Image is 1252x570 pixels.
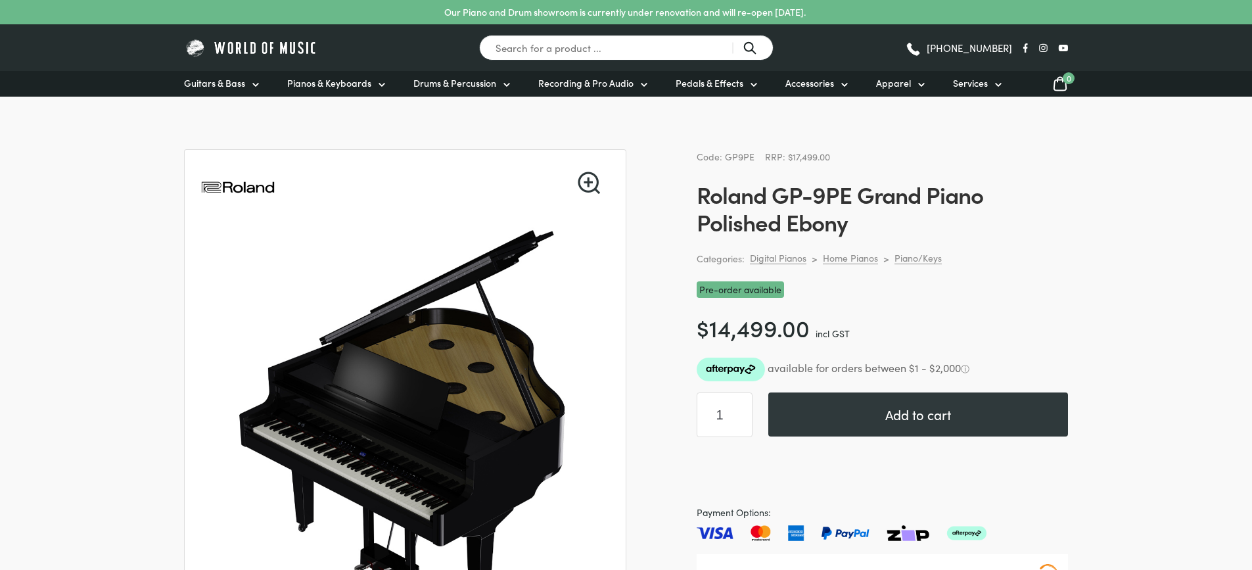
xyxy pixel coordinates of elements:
span: Guitars & Bass [184,76,245,90]
span: Categories: [697,251,745,266]
button: Add to cart [768,392,1068,437]
p: Our Piano and Drum showroom is currently under renovation and will re-open [DATE]. [444,5,806,19]
a: View full-screen image gallery [578,172,600,194]
span: Code: GP9PE [697,150,754,163]
span: Recording & Pro Audio [538,76,634,90]
span: Accessories [785,76,834,90]
img: Pay with Master card, Visa, American Express and Paypal [697,525,986,541]
span: Pianos & Keyboards [287,76,371,90]
span: Pedals & Effects [676,76,743,90]
iframe: Chat with our support team [1061,425,1252,570]
a: [PHONE_NUMBER] [905,38,1012,58]
span: [PHONE_NUMBER] [927,43,1012,53]
bdi: 14,499.00 [697,311,810,343]
img: World of Music [184,37,319,58]
a: Digital Pianos [750,252,806,264]
span: Payment Options: [697,505,1068,520]
div: > [812,252,818,264]
input: Search for a product ... [479,35,774,60]
span: Services [953,76,988,90]
a: Piano/Keys [894,252,942,264]
div: > [883,252,889,264]
span: incl GST [816,327,850,340]
iframe: PayPal [697,453,1068,489]
h1: Roland GP-9PE Grand Piano Polished Ebony [697,180,1068,235]
span: RRP: $17,499.00 [765,150,830,163]
a: Home Pianos [823,252,878,264]
span: Pre-order available [697,281,784,298]
input: Product quantity [697,392,753,437]
img: Roland [200,150,275,225]
span: 0 [1063,72,1075,84]
span: Apparel [876,76,911,90]
span: $ [697,311,709,343]
span: Drums & Percussion [413,76,496,90]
